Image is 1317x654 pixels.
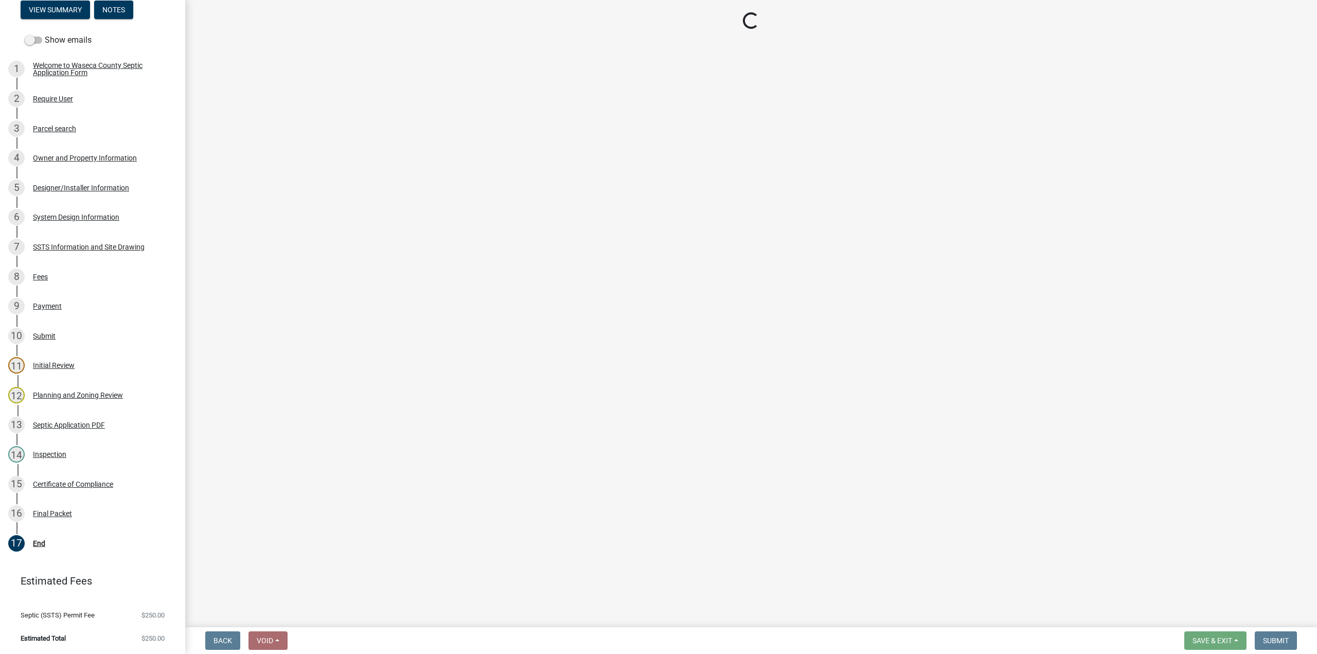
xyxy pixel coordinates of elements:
[8,269,25,285] div: 8
[25,34,92,46] label: Show emails
[8,239,25,255] div: 7
[21,1,90,19] button: View Summary
[141,635,165,642] span: $250.00
[33,273,48,280] div: Fees
[8,571,169,591] a: Estimated Fees
[1184,631,1247,650] button: Save & Exit
[33,154,137,162] div: Owner and Property Information
[248,631,288,650] button: Void
[8,387,25,403] div: 12
[94,6,133,14] wm-modal-confirm: Notes
[33,303,62,310] div: Payment
[33,62,169,76] div: Welcome to Waseca County Septic Application Form
[33,243,145,251] div: SSTS Information and Site Drawing
[213,637,232,645] span: Back
[1263,637,1289,645] span: Submit
[21,612,95,618] span: Septic (SSTS) Permit Fee
[1193,637,1232,645] span: Save & Exit
[33,451,66,458] div: Inspection
[8,180,25,196] div: 5
[8,120,25,137] div: 3
[33,125,76,132] div: Parcel search
[33,214,119,221] div: System Design Information
[8,61,25,77] div: 1
[33,540,45,547] div: End
[8,535,25,552] div: 17
[141,612,165,618] span: $250.00
[8,357,25,374] div: 11
[33,184,129,191] div: Designer/Installer Information
[33,481,113,488] div: Certificate of Compliance
[8,91,25,107] div: 2
[21,635,66,642] span: Estimated Total
[8,209,25,225] div: 6
[8,505,25,522] div: 16
[205,631,240,650] button: Back
[33,421,105,429] div: Septic Application PDF
[8,476,25,492] div: 15
[21,6,90,14] wm-modal-confirm: Summary
[257,637,273,645] span: Void
[8,298,25,314] div: 9
[8,446,25,463] div: 14
[33,392,123,399] div: Planning and Zoning Review
[8,328,25,344] div: 10
[33,95,73,102] div: Require User
[33,362,75,369] div: Initial Review
[8,150,25,166] div: 4
[33,510,72,517] div: Final Packet
[94,1,133,19] button: Notes
[8,417,25,433] div: 13
[1255,631,1297,650] button: Submit
[33,332,56,340] div: Submit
